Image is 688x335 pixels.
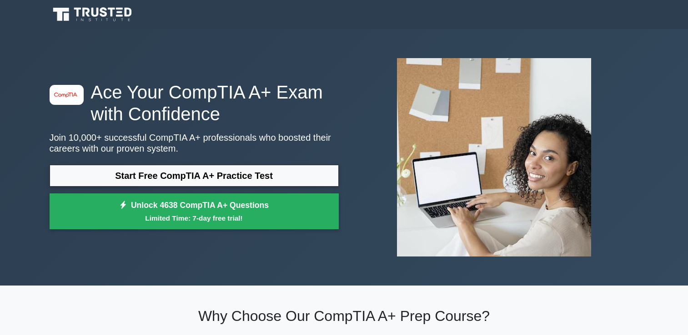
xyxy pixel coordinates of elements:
p: Join 10,000+ successful CompTIA A+ professionals who boosted their careers with our proven system. [50,132,339,154]
a: Unlock 4638 CompTIA A+ QuestionsLimited Time: 7-day free trial! [50,193,339,230]
a: Start Free CompTIA A+ Practice Test [50,165,339,187]
h2: Why Choose Our CompTIA A+ Prep Course? [50,307,639,325]
small: Limited Time: 7-day free trial! [61,213,327,223]
h1: Ace Your CompTIA A+ Exam with Confidence [50,81,339,125]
